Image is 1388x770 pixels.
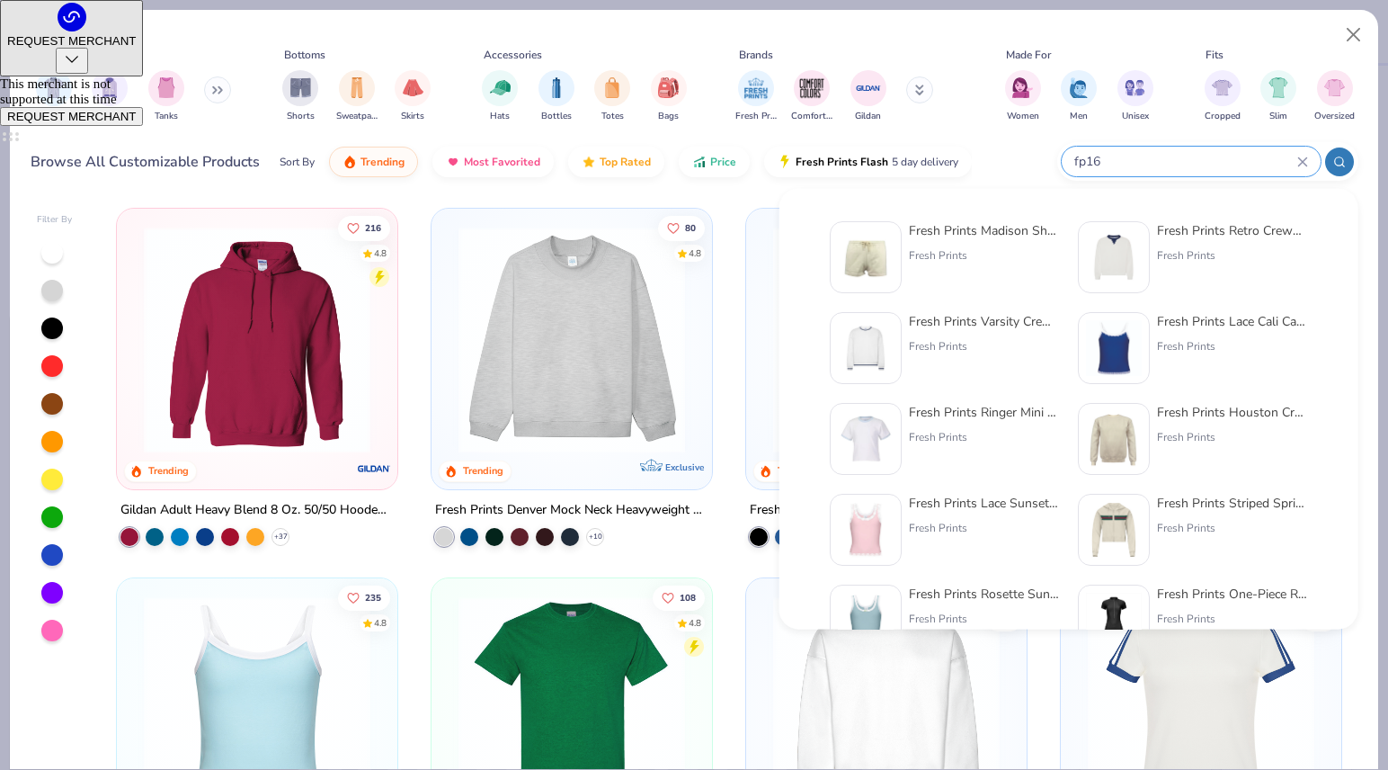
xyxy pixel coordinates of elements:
div: Fresh Prints Madison Shorts [909,221,1060,240]
input: Try "T-Shirt" [1072,151,1297,172]
img: 91acfc32-fd48-4d6b-bdad-a4c1a30ac3fc [764,227,1009,453]
div: Fresh Prints Boston Heavyweight Hoodie [750,499,984,522]
img: 01756b78-01f6-4cc6-8d8a-3c30c1a0c8ac [135,227,379,453]
div: Fresh Prints [1157,520,1308,536]
img: a3480395-7513-4d9b-8a55-4c13b159483f [1086,593,1142,649]
img: most_fav.gif [446,155,460,169]
div: Filter By [37,213,73,227]
img: 3abb6cdb-110e-4e18-92a0-dbcd4e53f056 [1086,229,1142,285]
button: Like [653,585,705,610]
button: Trending [329,147,418,177]
img: 010e4e0b-6649-4c49-b957-3efec5ee3dae [1086,502,1142,558]
button: Most Favorited [432,147,554,177]
img: TopRated.gif [582,155,596,169]
img: flash.gif [778,155,792,169]
div: Fresh Prints Houston Crew [1157,403,1308,422]
div: 4.8 [689,616,701,630]
span: Top Rated [600,155,651,169]
button: Price [679,147,750,177]
span: Fresh Prints Flash [796,155,888,169]
div: Fresh Prints [1157,429,1308,445]
span: 80 [685,223,696,232]
span: + 10 [589,532,602,542]
img: afc69d81-610c-46fa-b7e7-0697e478933c [838,502,894,558]
img: 476f1956-b6c5-4e44-98eb-4ec29e319878 [838,593,894,649]
div: Fresh Prints Denver Mock Neck Heavyweight Sweatshirt [435,499,708,522]
span: Trending [360,155,405,169]
div: Fresh Prints Rosette Sunset Blvd Ribbed Scoop Tank Top [909,585,1060,604]
div: Fresh Prints [909,429,1060,445]
div: Fresh Prints Retro Crewneck [1157,221,1308,240]
span: Most Favorited [464,155,540,169]
img: d6d3271d-a54d-4ee1-a2e2-6c04d29e0911 [838,411,894,467]
img: f5d85501-0dbb-4ee4-b115-c08fa3845d83 [449,227,694,453]
div: Fresh Prints Lace Cali Camisole Top [1157,312,1308,331]
div: Fresh Prints Striped Spring St [DEMOGRAPHIC_DATA] Zip Up Hoodie [1157,494,1308,513]
span: Price [710,155,736,169]
button: Like [339,215,391,240]
div: Browse All Customizable Products [31,151,260,173]
div: Fresh Prints [1157,338,1308,354]
span: 216 [366,223,382,232]
div: Fresh Prints One-Piece Romper [1157,585,1308,604]
span: 235 [366,593,382,602]
button: Like [339,585,391,610]
img: a90f7c54-8796-4cb2-9d6e-4e9644cfe0fe [694,227,939,453]
div: Fresh Prints [909,247,1060,264]
span: 108 [680,593,696,602]
button: Like [658,215,705,240]
img: Gildan logo [356,451,392,487]
button: Top Rated [568,147,664,177]
div: 4.7 [1003,616,1016,630]
div: Fresh Prints [1157,611,1308,627]
div: Fresh Prints Lace Sunset Blvd Ribbed Scoop Tank Top [909,494,1060,513]
div: Fresh Prints [909,520,1060,536]
div: Fresh Prints [909,338,1060,354]
div: Fresh Prints [909,611,1060,627]
img: 4d4398e1-a86f-4e3e-85fd-b9623566810e [838,320,894,376]
div: Fresh Prints Ringer Mini Tee [909,403,1060,422]
button: Fresh Prints Flash5 day delivery [764,147,972,177]
div: 4.4 [1318,616,1330,630]
div: Sort By [280,154,315,170]
span: 5 day delivery [892,152,958,173]
div: 4.8 [689,246,701,260]
img: 57e454c6-5c1c-4246-bc67-38b41f84003c [838,229,894,285]
div: Gildan Adult Heavy Blend 8 Oz. 50/50 Hooded Sweatshirt [120,499,394,522]
span: + 37 [274,532,288,542]
img: trending.gif [343,155,357,169]
div: 4.8 [375,616,387,630]
div: Fresh Prints Varsity Crewneck [909,312,1060,331]
span: Exclusive [665,461,704,473]
img: d2e93f27-f460-4e7a-bcfc-75916c5962f1 [1086,320,1142,376]
div: 4.8 [375,246,387,260]
img: f8659b9a-ffcf-4c66-8fab-d697857cb3ac [1086,411,1142,467]
div: Fresh Prints [1157,247,1308,264]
